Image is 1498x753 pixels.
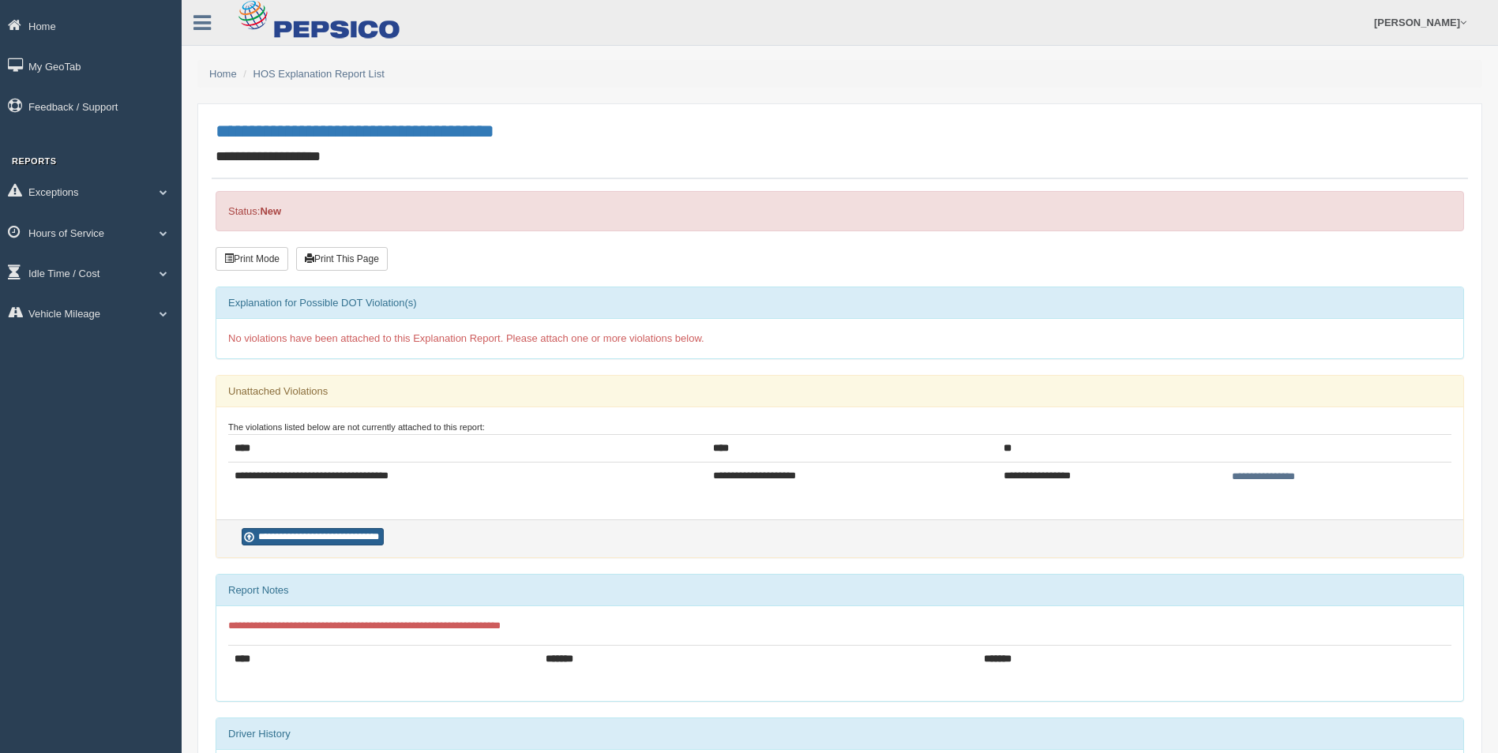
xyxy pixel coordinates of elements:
div: Unattached Violations [216,376,1463,407]
a: Home [209,68,237,80]
div: Status: [216,191,1464,231]
span: No violations have been attached to this Explanation Report. Please attach one or more violations... [228,332,704,344]
div: Driver History [216,718,1463,750]
div: Report Notes [216,575,1463,606]
strong: New [260,205,281,217]
button: Print Mode [216,247,288,271]
small: The violations listed below are not currently attached to this report: [228,422,485,432]
div: Explanation for Possible DOT Violation(s) [216,287,1463,319]
a: HOS Explanation Report List [253,68,385,80]
button: Print This Page [296,247,388,271]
